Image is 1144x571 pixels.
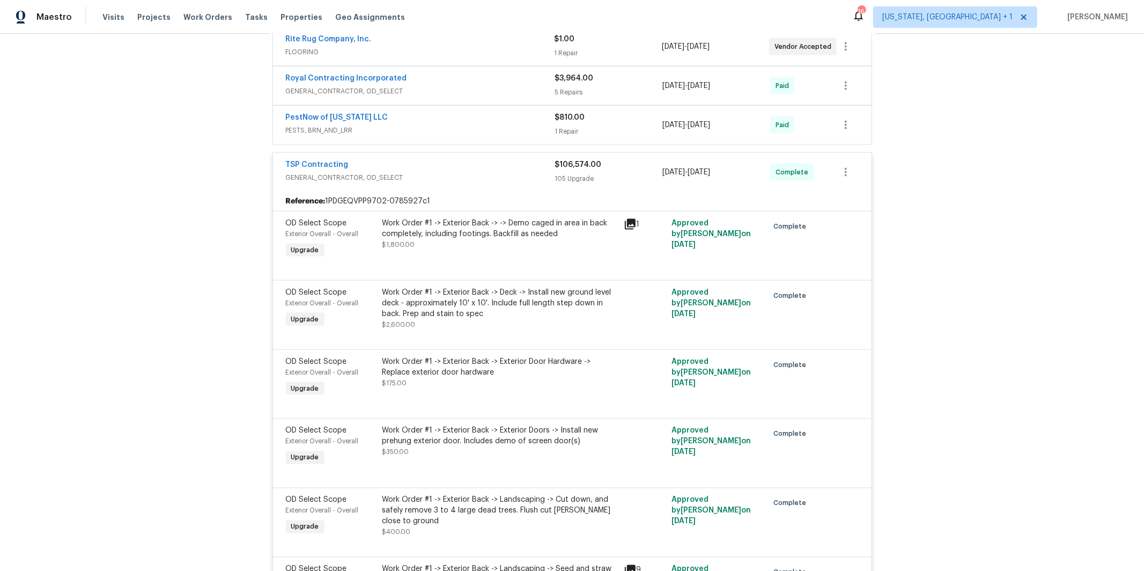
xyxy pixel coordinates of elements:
[245,13,268,21] span: Tasks
[662,120,710,130] span: -
[555,75,594,82] span: $3,964.00
[183,12,232,23] span: Work Orders
[555,48,662,58] div: 1 Repair
[287,383,323,394] span: Upgrade
[776,80,793,91] span: Paid
[671,241,696,248] span: [DATE]
[662,82,685,90] span: [DATE]
[286,289,347,296] span: OD Select Scope
[671,289,751,318] span: Approved by [PERSON_NAME] on
[671,449,696,456] span: [DATE]
[662,121,685,129] span: [DATE]
[335,12,405,23] span: Geo Assignments
[688,82,710,90] span: [DATE]
[773,498,810,509] span: Complete
[273,192,872,211] div: 1PDGEQVPP9702-0785927c1
[662,41,710,52] span: -
[286,196,326,207] b: Reference:
[286,47,555,57] span: FLOORING
[286,75,407,82] a: Royal Contracting Incorporated
[287,245,323,255] span: Upgrade
[281,12,322,23] span: Properties
[382,426,617,447] div: Work Order #1 -> Exterior Back -> Exterior Doors -> Install new prehung exterior door. Includes d...
[671,518,696,525] span: [DATE]
[286,161,349,169] a: TSP Contracting
[555,126,663,137] div: 1 Repair
[688,169,710,176] span: [DATE]
[102,12,124,23] span: Visits
[688,121,710,129] span: [DATE]
[776,167,813,178] span: Complete
[671,219,751,248] span: Approved by [PERSON_NAME] on
[287,522,323,532] span: Upgrade
[882,12,1013,23] span: [US_STATE], [GEOGRAPHIC_DATA] + 1
[773,360,810,370] span: Complete
[382,529,411,536] span: $400.00
[382,241,415,248] span: $1,800.00
[1063,12,1128,23] span: [PERSON_NAME]
[286,172,555,183] span: GENERAL_CONTRACTOR, OD_SELECT
[671,310,696,318] span: [DATE]
[555,114,585,121] span: $810.00
[382,380,407,386] span: $175.00
[382,449,409,456] span: $350.00
[382,356,617,378] div: Work Order #1 -> Exterior Back -> Exterior Door Hardware -> Replace exterior door hardware
[671,379,696,387] span: [DATE]
[36,12,72,23] span: Maestro
[286,358,347,365] span: OD Select Scope
[774,41,836,52] span: Vendor Accepted
[286,300,359,306] span: Exterior Overall - Overall
[286,231,359,237] span: Exterior Overall - Overall
[286,35,372,43] a: Rite Rug Company, Inc.
[858,6,865,17] div: 16
[286,496,347,504] span: OD Select Scope
[286,438,359,445] span: Exterior Overall - Overall
[662,167,710,178] span: -
[671,427,751,456] span: Approved by [PERSON_NAME] on
[286,369,359,376] span: Exterior Overall - Overall
[286,427,347,435] span: OD Select Scope
[555,161,602,169] span: $106,574.00
[382,495,617,527] div: Work Order #1 -> Exterior Back -> Landscaping -> Cut down, and safely remove 3 to 4 large dead tr...
[555,35,575,43] span: $1.00
[287,452,323,463] span: Upgrade
[555,87,663,98] div: 5 Repairs
[671,358,751,387] span: Approved by [PERSON_NAME] on
[773,290,810,301] span: Complete
[662,169,685,176] span: [DATE]
[286,114,388,121] a: PestNow of [US_STATE] LLC
[382,218,617,239] div: Work Order #1 -> Exterior Back -> -> Demo caged in area in back completely, including footings. B...
[773,429,810,440] span: Complete
[287,314,323,325] span: Upgrade
[687,43,710,50] span: [DATE]
[624,218,666,231] div: 1
[555,173,663,184] div: 105 Upgrade
[286,86,555,97] span: GENERAL_CONTRACTOR, OD_SELECT
[286,219,347,227] span: OD Select Scope
[286,508,359,514] span: Exterior Overall - Overall
[382,321,416,328] span: $2,600.00
[137,12,171,23] span: Projects
[662,80,710,91] span: -
[662,43,684,50] span: [DATE]
[671,496,751,525] span: Approved by [PERSON_NAME] on
[286,125,555,136] span: PESTS, BRN_AND_LRR
[776,120,793,130] span: Paid
[382,287,617,319] div: Work Order #1 -> Exterior Back -> Deck -> Install new ground level deck - approximately 10' x 10'...
[773,221,810,232] span: Complete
